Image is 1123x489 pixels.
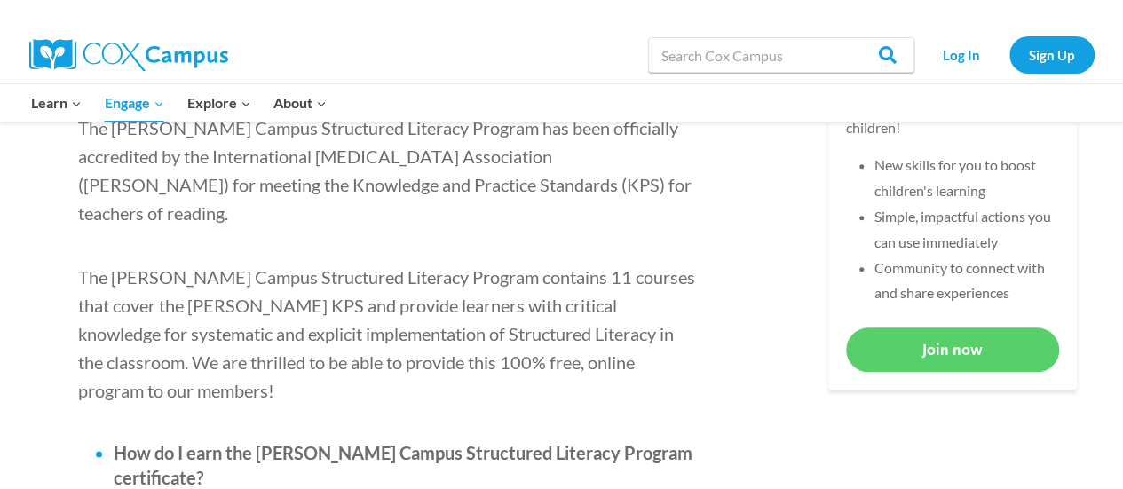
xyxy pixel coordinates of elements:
[20,84,94,122] button: Child menu of Learn
[29,39,228,71] img: Cox Campus
[923,36,1000,73] a: Log In
[114,442,692,488] span: How do I earn the [PERSON_NAME] Campus Structured Literacy Program certificate?
[648,37,914,73] input: Search Cox Campus
[874,256,1059,307] li: Community to connect with and share experiences
[923,36,1095,73] nav: Secondary Navigation
[874,204,1059,256] li: Simple, impactful actions you can use immediately
[176,84,263,122] button: Child menu of Explore
[846,327,1059,371] a: Join now
[1009,36,1095,73] a: Sign Up
[262,84,338,122] button: Child menu of About
[78,266,695,401] span: The [PERSON_NAME] Campus Structured Literacy Program contains 11 courses that cover the [PERSON_N...
[874,153,1059,204] li: New skills for you to boost children's learning
[93,84,176,122] button: Child menu of Engage
[20,84,338,122] nav: Primary Navigation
